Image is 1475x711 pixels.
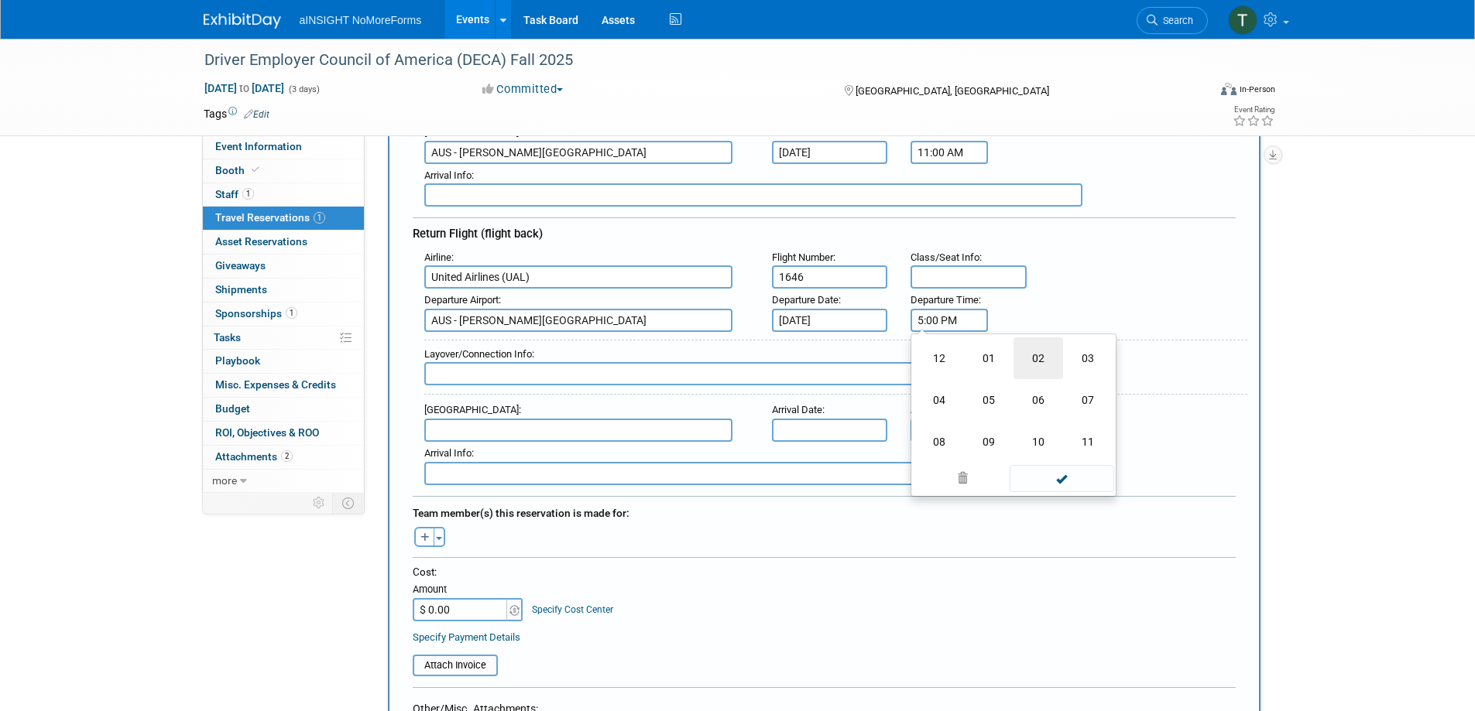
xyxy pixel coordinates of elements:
[203,159,364,183] a: Booth
[203,207,364,230] a: Travel Reservations1
[203,255,364,278] a: Giveaways
[424,348,534,360] small: :
[204,13,281,29] img: ExhibitDay
[215,259,266,272] span: Giveaways
[204,106,269,121] td: Tags
[914,337,964,379] td: 12
[287,84,320,94] span: (3 days)
[1063,337,1113,379] td: 03
[215,235,307,248] span: Asset Reservations
[914,379,964,421] td: 04
[964,337,1014,379] td: 01
[203,470,364,493] a: more
[203,446,364,469] a: Attachments2
[1014,337,1063,379] td: 02
[215,211,325,224] span: Travel Reservations
[237,82,252,94] span: to
[424,294,499,306] span: Departure Airport
[1239,84,1275,95] div: In-Person
[215,402,250,415] span: Budget
[203,422,364,445] a: ROI, Objectives & ROO
[413,565,1236,579] div: Cost:
[314,212,325,224] span: 1
[424,447,472,459] span: Arrival Info
[9,6,801,22] body: Rich Text Area. Press ALT-0 for help.
[203,231,364,254] a: Asset Reservations
[306,493,333,513] td: Personalize Event Tab Strip
[1228,5,1257,35] img: Teresa Papanicolaou
[772,404,822,415] span: Arrival Date
[413,227,543,241] span: Return Flight (flight back)
[911,251,979,263] span: Class/Seat Info
[203,326,364,350] a: Tasks
[856,85,1049,97] span: [GEOGRAPHIC_DATA], [GEOGRAPHIC_DATA]
[914,468,1010,490] a: Clear selection
[911,294,979,306] span: Departure Time
[772,294,841,306] small: :
[212,474,237,487] span: more
[477,81,569,97] button: Committed
[204,81,285,95] span: [DATE] [DATE]
[203,279,364,302] a: Shipments
[203,303,364,326] a: Sponsorships1
[215,450,293,463] span: Attachments
[242,188,254,200] span: 1
[911,251,982,263] small: :
[244,109,269,120] a: Edit
[413,631,520,643] a: Specify Payment Details
[424,404,519,415] span: [GEOGRAPHIC_DATA]
[215,378,336,391] span: Misc. Expenses & Credits
[424,348,532,360] span: Layover/Connection Info
[532,604,613,615] a: Specify Cost Center
[1063,379,1113,421] td: 07
[1008,469,1115,491] a: Done
[214,331,241,344] span: Tasks
[424,169,472,181] span: Arrival Info
[1014,379,1063,421] td: 06
[1221,83,1237,95] img: Format-Inperson.png
[286,307,297,319] span: 1
[1117,80,1276,104] div: Event Format
[1063,421,1113,463] td: 11
[203,135,364,159] a: Event Information
[1158,15,1193,26] span: Search
[413,499,1236,524] div: Team member(s) this reservation is made for:
[424,294,501,306] small: :
[215,188,254,200] span: Staff
[203,398,364,421] a: Budget
[215,164,262,176] span: Booth
[215,140,302,152] span: Event Information
[772,294,839,306] span: Departure Date
[911,294,981,306] small: :
[964,379,1014,421] td: 05
[215,307,297,320] span: Sponsorships
[424,404,521,415] small: :
[203,183,364,207] a: Staff1
[424,251,454,263] small: :
[424,447,474,459] small: :
[413,583,525,598] div: Amount
[914,421,964,463] td: 08
[772,251,833,263] span: Flight Number
[1233,106,1274,114] div: Event Rating
[215,283,267,296] span: Shipments
[203,374,364,397] a: Misc. Expenses & Credits
[964,421,1014,463] td: 09
[424,169,474,181] small: :
[424,251,451,263] span: Airline
[203,350,364,373] a: Playbook
[252,166,259,174] i: Booth reservation complete
[215,354,260,367] span: Playbook
[1137,7,1208,34] a: Search
[281,450,293,462] span: 2
[199,46,1185,74] div: Driver Employer Council of America (DECA) Fall 2025
[300,14,422,26] span: aINSIGHT NoMoreForms
[332,493,364,513] td: Toggle Event Tabs
[772,251,835,263] small: :
[772,404,825,415] small: :
[215,426,319,439] span: ROI, Objectives & ROO
[1014,421,1063,463] td: 10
